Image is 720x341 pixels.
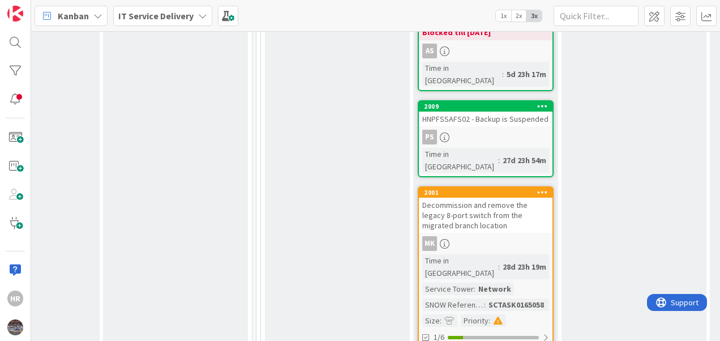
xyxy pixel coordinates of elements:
[554,6,638,26] input: Quick Filter...
[511,10,526,22] span: 2x
[440,314,442,327] span: :
[498,154,500,167] span: :
[422,314,440,327] div: Size
[422,283,474,295] div: Service Tower
[424,189,552,197] div: 2001
[484,299,486,311] span: :
[486,299,547,311] div: SCTASK0165058
[419,112,552,126] div: HNPFSSAFS02 - Backup is Suspended
[504,68,549,80] div: 5d 23h 17m
[419,101,552,112] div: 2009
[24,2,52,15] span: Support
[500,154,549,167] div: 27d 23h 54m
[488,314,490,327] span: :
[422,254,498,279] div: Time in [GEOGRAPHIC_DATA]
[474,283,475,295] span: :
[419,236,552,251] div: MK
[422,236,437,251] div: MK
[498,261,500,273] span: :
[422,299,484,311] div: SNOW Reference Number
[419,101,552,126] div: 2009HNPFSSAFS02 - Backup is Suspended
[475,283,514,295] div: Network
[419,44,552,58] div: AS
[422,148,498,173] div: Time in [GEOGRAPHIC_DATA]
[419,187,552,198] div: 2001
[461,314,488,327] div: Priority
[419,130,552,144] div: PS
[58,9,89,23] span: Kanban
[424,103,552,110] div: 2009
[118,10,194,22] b: IT Service Delivery
[418,100,554,177] a: 2009HNPFSSAFS02 - Backup is SuspendedPSTime in [GEOGRAPHIC_DATA]:27d 23h 54m
[500,261,549,273] div: 28d 23h 19m
[419,187,552,233] div: 2001Decommission and remove the legacy 8-port switch from the migrated branch location
[422,27,549,38] b: Blocked till [DATE]
[419,198,552,233] div: Decommission and remove the legacy 8-port switch from the migrated branch location
[526,10,542,22] span: 3x
[502,68,504,80] span: :
[7,6,23,22] img: Visit kanbanzone.com
[422,62,502,87] div: Time in [GEOGRAPHIC_DATA]
[7,319,23,335] img: avatar
[496,10,511,22] span: 1x
[422,130,437,144] div: PS
[7,291,23,306] div: HR
[422,44,437,58] div: AS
